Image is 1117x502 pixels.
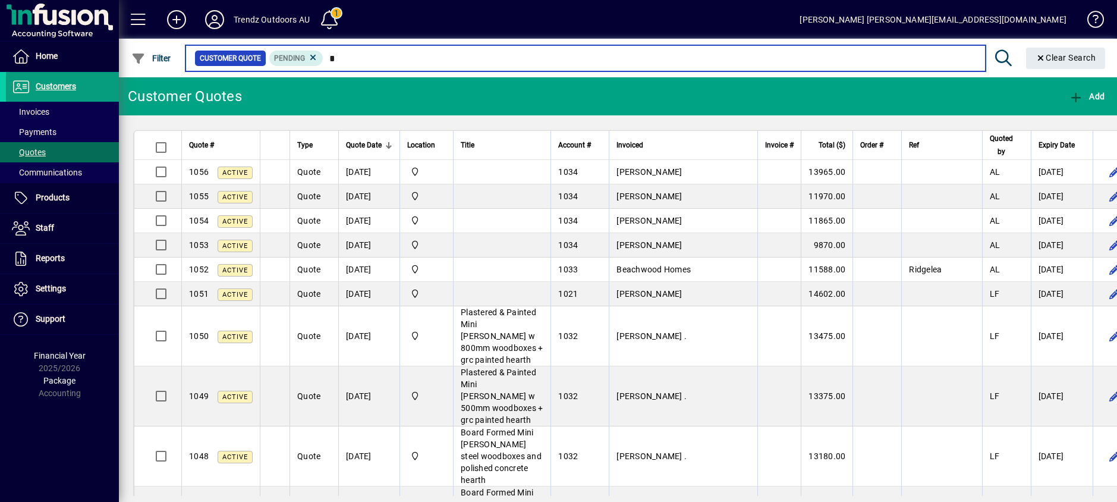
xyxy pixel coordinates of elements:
[616,139,750,152] div: Invoiced
[338,306,399,366] td: [DATE]
[407,450,446,463] span: Central
[338,184,399,209] td: [DATE]
[616,265,691,274] span: Beachwood Homes
[128,48,174,69] button: Filter
[801,282,852,306] td: 14602.00
[297,391,320,401] span: Quote
[222,266,248,274] span: Active
[1066,86,1107,107] button: Add
[297,192,320,201] span: Quote
[34,351,86,360] span: Financial Year
[1031,209,1093,233] td: [DATE]
[558,192,578,201] span: 1034
[990,289,1000,299] span: LF
[407,190,446,203] span: Central
[338,160,399,184] td: [DATE]
[765,139,794,152] span: Invoice #
[189,331,209,341] span: 1050
[12,127,56,137] span: Payments
[6,42,119,71] a: Home
[407,390,446,403] span: Central
[990,265,1000,274] span: AL
[801,306,852,366] td: 13475.00
[6,274,119,304] a: Settings
[558,265,578,274] span: 1033
[801,426,852,487] td: 13180.00
[6,102,119,122] a: Invoices
[196,9,234,30] button: Profile
[616,289,682,299] span: [PERSON_NAME]
[36,81,76,91] span: Customers
[1031,258,1093,282] td: [DATE]
[43,376,75,385] span: Package
[909,139,919,152] span: Ref
[990,391,1000,401] span: LF
[338,209,399,233] td: [DATE]
[558,391,578,401] span: 1032
[558,331,578,341] span: 1032
[990,192,1000,201] span: AL
[461,139,474,152] span: Title
[338,233,399,258] td: [DATE]
[1026,48,1106,69] button: Clear
[189,216,209,225] span: 1054
[407,139,446,152] div: Location
[558,167,578,177] span: 1034
[297,451,320,461] span: Quote
[407,263,446,276] span: Central
[461,428,542,485] span: Board Formed Mini [PERSON_NAME] steel woodboxes and polished concrete hearth
[6,214,119,243] a: Staff
[338,258,399,282] td: [DATE]
[274,54,305,62] span: Pending
[6,305,119,334] a: Support
[407,139,435,152] span: Location
[990,132,1024,158] div: Quoted by
[616,451,687,461] span: [PERSON_NAME] .
[189,192,209,201] span: 1055
[222,169,248,177] span: Active
[6,183,119,213] a: Products
[801,160,852,184] td: 13965.00
[407,287,446,300] span: Central
[346,139,382,152] span: Quote Date
[346,139,392,152] div: Quote Date
[297,216,320,225] span: Quote
[222,453,248,461] span: Active
[189,289,209,299] span: 1051
[558,139,591,152] span: Account #
[461,139,543,152] div: Title
[990,216,1000,225] span: AL
[36,284,66,293] span: Settings
[200,52,261,64] span: Customer Quote
[269,51,323,66] mat-chip: Pending Status: Pending
[616,167,682,177] span: [PERSON_NAME]
[1031,426,1093,487] td: [DATE]
[990,132,1013,158] span: Quoted by
[189,265,209,274] span: 1052
[1078,2,1102,41] a: Knowledge Base
[407,214,446,227] span: Central
[128,87,242,106] div: Customer Quotes
[338,282,399,306] td: [DATE]
[1031,233,1093,258] td: [DATE]
[990,451,1000,461] span: LF
[222,218,248,225] span: Active
[36,193,70,202] span: Products
[12,168,82,177] span: Communications
[558,240,578,250] span: 1034
[36,253,65,263] span: Reports
[297,139,313,152] span: Type
[12,148,46,157] span: Quotes
[990,240,1000,250] span: AL
[801,233,852,258] td: 9870.00
[222,242,248,250] span: Active
[222,193,248,201] span: Active
[297,265,320,274] span: Quote
[189,167,209,177] span: 1056
[131,54,171,63] span: Filter
[297,240,320,250] span: Quote
[189,240,209,250] span: 1053
[6,142,119,162] a: Quotes
[616,192,682,201] span: [PERSON_NAME]
[222,291,248,299] span: Active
